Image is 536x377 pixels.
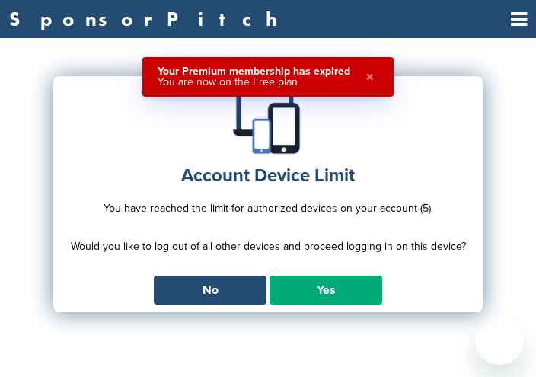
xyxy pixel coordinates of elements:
[230,84,306,160] img: Multiple devices
[362,66,378,88] button: Close
[158,77,350,88] div: You are now on the Free plan
[270,276,382,305] a: Yes
[475,316,524,365] iframe: Button to launch messaging window
[61,199,474,276] p: You have reached the limit for authorized devices on your account (5). Would you like to log out ...
[61,162,474,190] h1: Account Device Limit
[9,9,287,29] a: SponsorPitch
[154,276,266,305] a: No
[158,66,350,77] div: Your Premium membership has expired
